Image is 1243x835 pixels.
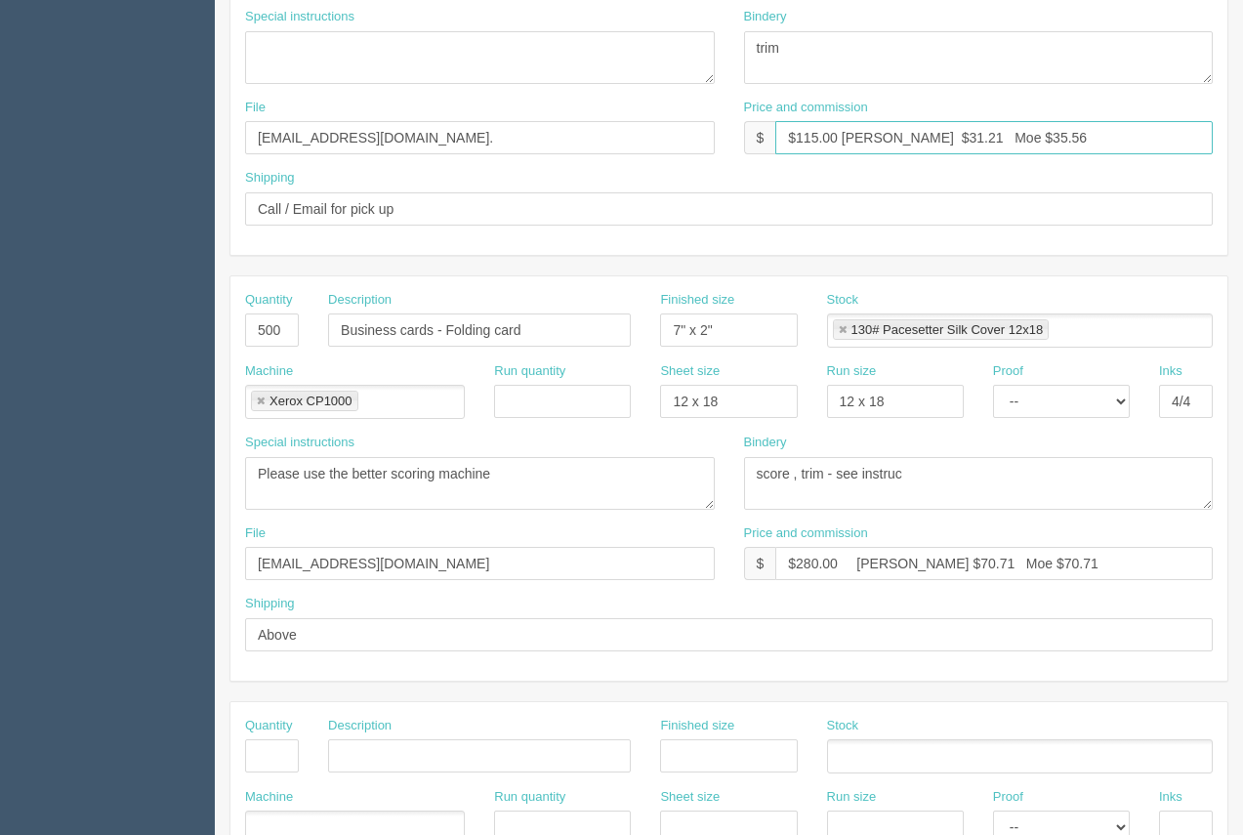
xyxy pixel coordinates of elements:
label: Special instructions [245,8,354,26]
div: $ [744,547,776,580]
label: Proof [993,362,1023,381]
textarea: update to new logos and send proof [245,457,715,510]
textarea: cc: client will pay upon pickup [245,31,715,84]
label: Sheet size [660,362,720,381]
div: 130# Pacesetter Silk Cover 12x18 [851,323,1044,336]
label: Price and commission [744,524,868,543]
label: Inks [1159,788,1182,807]
div: Xerox CP1000 [269,395,352,407]
label: Run quantity [494,362,565,381]
label: Machine [245,362,293,381]
textarea: Trim to size [744,31,1214,84]
label: Shipping [245,169,295,188]
label: Stock [827,291,859,310]
label: Run size [827,362,877,381]
label: Proof [993,788,1023,807]
label: Shipping [245,595,295,613]
label: Finished size [660,291,734,310]
label: Inks [1159,362,1182,381]
div: $ [744,121,776,154]
label: Price and commission [744,99,868,117]
label: Description [328,291,392,310]
label: Bindery [744,8,787,26]
label: Stock [827,717,859,735]
label: Finished size [660,717,734,735]
label: Run size [827,788,877,807]
label: Sheet size [660,788,720,807]
label: Run quantity [494,788,565,807]
label: Bindery [744,434,787,452]
label: Quantity [245,291,292,310]
label: File [245,524,266,543]
label: Quantity [245,717,292,735]
label: Special instructions [245,434,354,452]
label: Machine [245,788,293,807]
label: File [245,99,266,117]
label: Description [328,717,392,735]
